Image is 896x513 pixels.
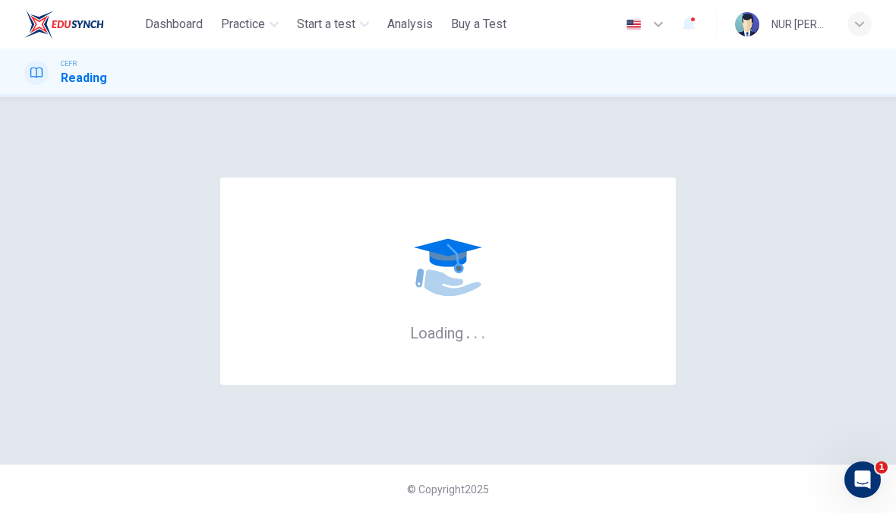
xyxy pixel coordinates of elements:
a: ELTC logo [24,9,139,39]
span: Dashboard [145,15,203,33]
h6: . [473,319,478,344]
span: Analysis [387,15,433,33]
span: Buy a Test [451,15,506,33]
h6: . [481,319,486,344]
span: 1 [875,461,888,474]
button: Buy a Test [445,11,513,38]
h1: Reading [61,69,107,87]
img: Profile picture [735,12,759,36]
span: Start a test [297,15,355,33]
button: Start a test [291,11,375,38]
iframe: Intercom live chat [844,461,881,498]
span: Practice [221,15,265,33]
span: © Copyright 2025 [407,483,489,496]
h6: Loading [410,323,486,342]
img: en [624,19,643,30]
button: Analysis [381,11,439,38]
button: Dashboard [139,11,209,38]
span: CEFR [61,58,77,69]
img: ELTC logo [24,9,104,39]
div: NUR [PERSON_NAME] [771,15,829,33]
h6: . [465,319,471,344]
button: Practice [215,11,285,38]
